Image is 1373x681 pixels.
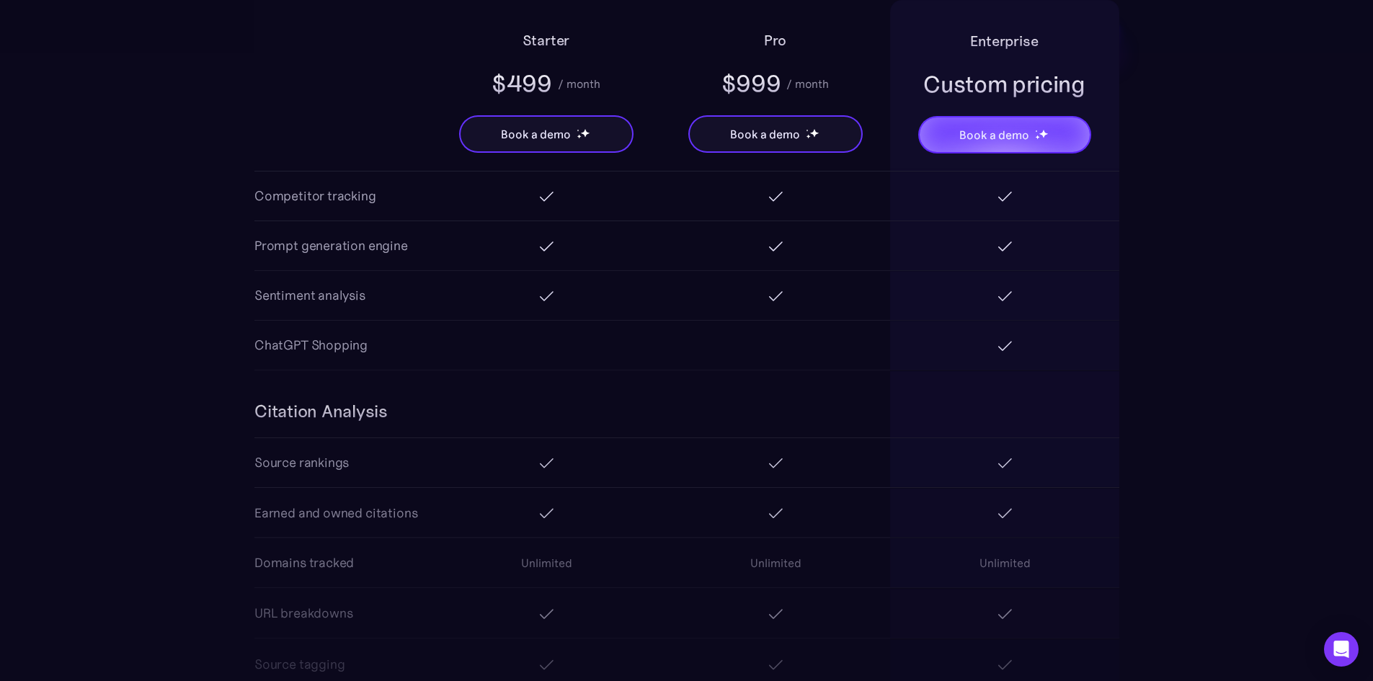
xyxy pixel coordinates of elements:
img: star [1035,135,1040,140]
a: Book a demostarstarstar [459,115,634,153]
div: Custom pricing [923,68,1085,100]
div: / month [558,75,600,92]
img: star [809,128,819,138]
h2: Pro [764,29,786,52]
div: Prompt generation engine [254,236,408,256]
img: star [577,129,579,131]
img: star [1035,130,1037,132]
div: Unlimited [750,554,801,571]
img: star [806,134,811,139]
div: Unlimited [979,554,1030,571]
div: Domains tracked [254,553,354,573]
div: $999 [721,68,781,99]
div: Unlimited [520,554,572,571]
div: ChatGPT Shopping [254,335,368,355]
h3: Citation Analysis [254,400,388,423]
img: star [1039,129,1048,138]
img: star [577,134,582,139]
img: star [806,129,808,131]
div: Source tagging [254,654,345,675]
div: Source rankings [254,453,349,473]
div: $499 [492,68,552,99]
div: Book a demo [730,125,799,143]
img: star [580,128,590,138]
div: Book a demo [501,125,570,143]
h2: Starter [523,29,570,52]
div: / month [786,75,829,92]
a: Book a demostarstarstar [688,115,863,153]
h2: Enterprise [970,30,1038,53]
a: Book a demostarstarstar [918,116,1091,153]
div: Open Intercom Messenger [1324,632,1359,667]
div: Book a demo [959,126,1028,143]
div: Earned and owned citations [254,503,417,523]
div: Competitor tracking [254,186,376,206]
div: URL breakdowns [254,603,352,623]
div: Sentiment analysis [254,285,365,306]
